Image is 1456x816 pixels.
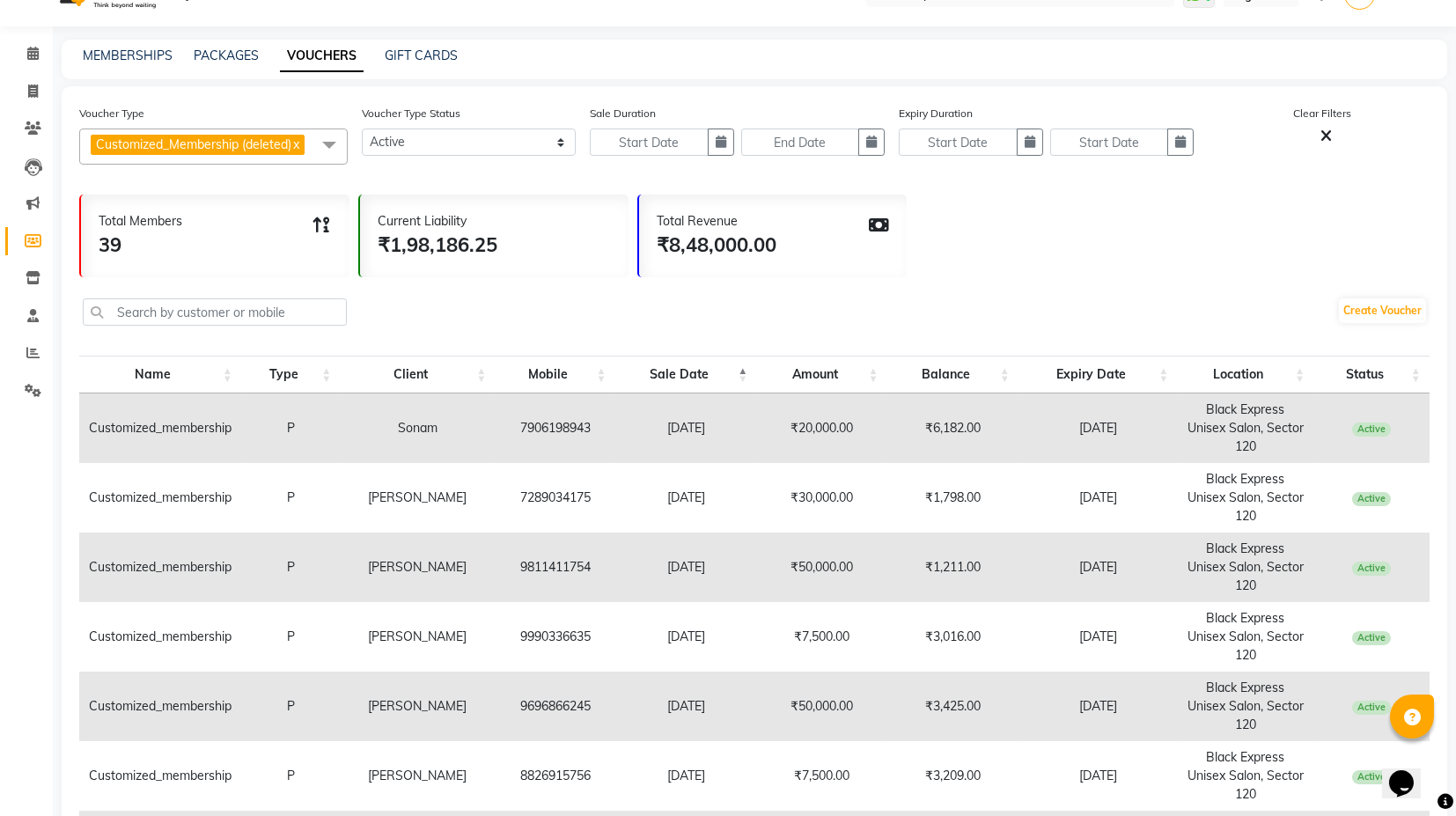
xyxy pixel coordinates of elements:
td: 9811411754 [495,533,614,602]
td: 8826915756 [495,741,614,811]
span: Active [1352,631,1392,645]
td: Black Express Unisex Salon, Sector 120 [1177,602,1313,672]
span: Active [1352,492,1392,506]
a: PACKAGES [194,48,259,63]
td: [DATE] [1018,602,1178,672]
td: Black Express Unisex Salon, Sector 120 [1177,463,1313,533]
input: Start Date [590,129,709,156]
th: Mobile: activate to sort column ascending [495,356,614,393]
label: Voucher Type [79,106,144,121]
td: ₹7,500.00 [756,602,886,672]
div: Current Liability [378,212,497,231]
th: Expiry Date: activate to sort column ascending [1018,356,1178,393]
th: Amount: activate to sort column ascending [756,356,886,393]
th: Type: activate to sort column ascending [241,356,341,393]
td: Customized_membership [79,672,241,741]
td: P [241,393,341,463]
span: Active [1352,701,1392,715]
td: [DATE] [1018,463,1178,533]
td: [PERSON_NAME] [340,463,495,533]
label: Sale Duration [590,106,656,121]
div: Total Revenue [657,212,776,231]
td: ₹50,000.00 [756,533,886,602]
td: Sonam [340,393,495,463]
td: Black Express Unisex Salon, Sector 120 [1177,741,1313,811]
div: ₹1,98,186.25 [378,231,497,260]
td: [DATE] [615,741,757,811]
td: 9696866245 [495,672,614,741]
div: 39 [99,231,182,260]
td: P [241,602,341,672]
iframe: chat widget [1382,746,1438,798]
input: Start Date [899,129,1018,156]
td: ₹20,000.00 [756,393,886,463]
span: Active [1352,562,1392,576]
td: Customized_membership [79,602,241,672]
input: End Date [741,129,860,156]
th: Sale Date: activate to sort column descending [615,356,757,393]
td: [PERSON_NAME] [340,533,495,602]
td: ₹3,209.00 [887,741,1018,811]
td: [PERSON_NAME] [340,672,495,741]
td: [DATE] [615,533,757,602]
td: ₹7,500.00 [756,741,886,811]
a: Create Voucher [1339,298,1426,323]
td: [PERSON_NAME] [340,741,495,811]
td: P [241,741,341,811]
span: Active [1352,770,1392,784]
th: Status: activate to sort column ascending [1313,356,1430,393]
td: [DATE] [1018,741,1178,811]
td: P [241,672,341,741]
td: [DATE] [1018,672,1178,741]
td: Black Express Unisex Salon, Sector 120 [1177,393,1313,463]
td: ₹1,211.00 [887,533,1018,602]
td: [DATE] [615,393,757,463]
div: Total Members [99,212,182,231]
td: Customized_membership [79,393,241,463]
td: ₹50,000.00 [756,672,886,741]
td: P [241,533,341,602]
td: Black Express Unisex Salon, Sector 120 [1177,672,1313,741]
div: ₹8,48,000.00 [657,231,776,260]
td: [PERSON_NAME] [340,602,495,672]
th: Location: activate to sort column ascending [1177,356,1313,393]
label: Expiry Duration [899,106,973,121]
td: ₹1,798.00 [887,463,1018,533]
td: Customized_membership [79,463,241,533]
td: Customized_membership [79,533,241,602]
th: Client: activate to sort column ascending [340,356,495,393]
label: Clear Filters [1293,106,1351,121]
td: ₹3,016.00 [887,602,1018,672]
a: MEMBERSHIPS [83,48,173,63]
td: ₹3,425.00 [887,672,1018,741]
td: ₹30,000.00 [756,463,886,533]
input: Search by customer or mobile [83,298,347,326]
td: Black Express Unisex Salon, Sector 120 [1177,533,1313,602]
td: [DATE] [615,672,757,741]
a: GIFT CARDS [385,48,458,63]
td: P [241,463,341,533]
td: [DATE] [615,602,757,672]
span: Customized_Membership (deleted) [96,136,291,152]
td: 9990336635 [495,602,614,672]
th: Balance: activate to sort column ascending [887,356,1018,393]
span: Active [1352,423,1392,437]
a: VOUCHERS [280,40,364,72]
td: [DATE] [1018,533,1178,602]
td: Customized_membership [79,741,241,811]
a: x [291,136,299,152]
label: Voucher Type Status [362,106,460,121]
td: 7906198943 [495,393,614,463]
td: ₹6,182.00 [887,393,1018,463]
td: [DATE] [615,463,757,533]
td: [DATE] [1018,393,1178,463]
th: Name: activate to sort column ascending [79,356,241,393]
input: Start Date [1050,129,1169,156]
td: 7289034175 [495,463,614,533]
